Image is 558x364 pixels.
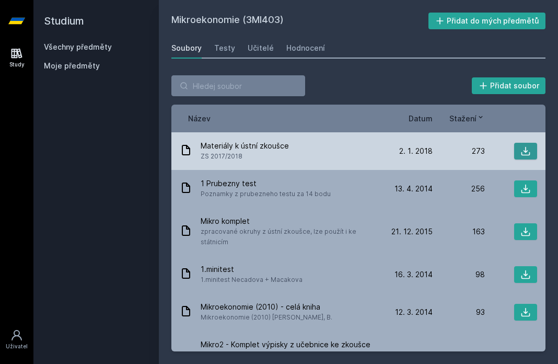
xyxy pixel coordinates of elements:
[171,38,202,59] a: Soubory
[433,146,485,156] div: 273
[201,275,303,285] span: 1.minitest Necadova + Macakova
[171,75,305,96] input: Hledej soubor
[409,113,433,124] button: Datum
[394,184,433,194] span: 13. 4. 2014
[433,226,485,237] div: 163
[286,38,325,59] a: Hodnocení
[433,307,485,317] div: 93
[44,61,100,71] span: Moje předměty
[428,13,546,29] button: Přidat do mých předmětů
[472,77,546,94] button: Přidat soubor
[201,339,376,360] span: Mikro2 - Komplet výpisky z učebnice ke zkoušce (90 stran)
[2,324,31,356] a: Uživatel
[286,43,325,53] div: Hodnocení
[399,146,433,156] span: 2. 1. 2018
[201,151,289,162] span: ZS 2017/2018
[391,226,433,237] span: 21. 12. 2015
[201,178,331,189] span: 1 Prubezny test
[201,189,331,199] span: Poznamky z prubezneho testu za 14 bodu
[433,184,485,194] div: 256
[394,269,433,280] span: 16. 3. 2014
[201,216,376,226] span: Mikro komplet
[6,343,28,350] div: Uživatel
[433,269,485,280] div: 98
[449,113,476,124] span: Stažení
[201,141,289,151] span: Materiály k ústní zkoušce
[2,42,31,74] a: Study
[214,43,235,53] div: Testy
[201,264,303,275] span: 1.minitest
[44,42,112,51] a: Všechny předměty
[188,113,211,124] button: Název
[171,43,202,53] div: Soubory
[248,38,274,59] a: Učitelé
[214,38,235,59] a: Testy
[449,113,485,124] button: Stažení
[9,61,25,69] div: Study
[201,302,332,312] span: Mikroekonomie (2010) - celá kniha
[201,226,376,247] span: zpracované okruhy z ústní zkoušce, lze použít i ke státnicím
[395,307,433,317] span: 12. 3. 2014
[171,13,428,29] h2: Mikroekonomie (3MI403)
[201,312,332,323] span: Mikroekonomie (2010) [PERSON_NAME], B.
[248,43,274,53] div: Učitelé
